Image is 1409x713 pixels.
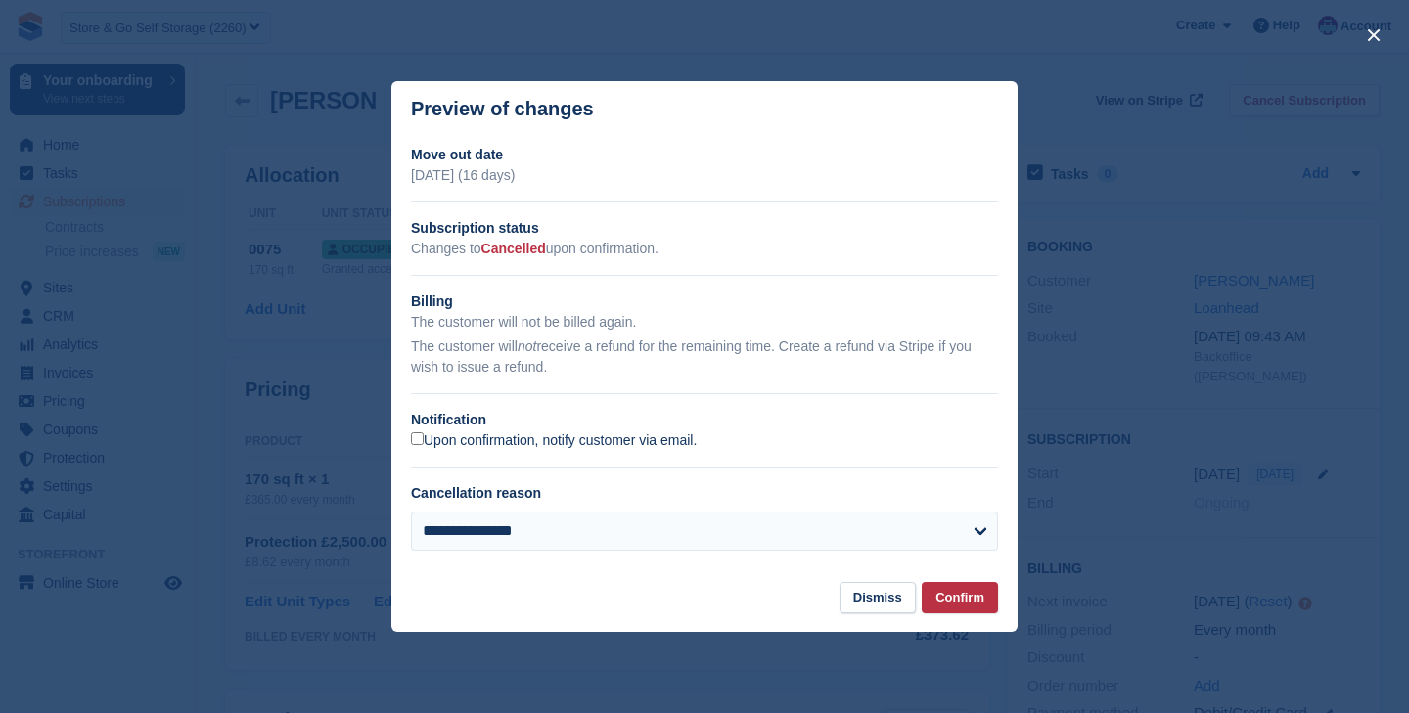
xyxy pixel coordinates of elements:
[411,485,541,501] label: Cancellation reason
[411,336,998,378] p: The customer will receive a refund for the remaining time. Create a refund via Stripe if you wish...
[840,582,916,614] button: Dismiss
[1358,20,1389,51] button: close
[411,165,998,186] p: [DATE] (16 days)
[411,291,998,312] h2: Billing
[411,432,697,450] label: Upon confirmation, notify customer via email.
[411,98,594,120] p: Preview of changes
[411,410,998,430] h2: Notification
[922,582,998,614] button: Confirm
[411,312,998,333] p: The customer will not be billed again.
[411,239,998,259] p: Changes to upon confirmation.
[411,432,424,445] input: Upon confirmation, notify customer via email.
[518,338,536,354] em: not
[481,241,546,256] span: Cancelled
[411,218,998,239] h2: Subscription status
[411,145,998,165] h2: Move out date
